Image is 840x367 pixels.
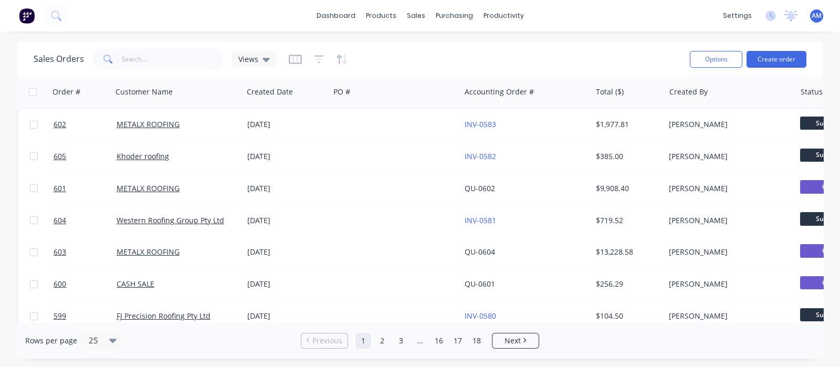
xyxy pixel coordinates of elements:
[431,333,447,349] a: Page 16
[311,8,361,24] a: dashboard
[54,109,117,140] a: 602
[247,311,325,321] div: [DATE]
[238,54,258,65] span: Views
[412,333,428,349] a: Jump forward
[54,311,66,321] span: 599
[19,8,35,24] img: Factory
[52,87,80,97] div: Order #
[596,311,657,321] div: $104.50
[54,205,117,236] a: 604
[596,279,657,289] div: $256.29
[361,8,402,24] div: products
[465,87,534,97] div: Accounting Order #
[492,335,539,346] a: Next page
[393,333,409,349] a: Page 3
[465,215,496,225] a: INV-0581
[465,311,496,321] a: INV-0580
[747,51,806,68] button: Create order
[669,119,785,130] div: [PERSON_NAME]
[247,247,325,257] div: [DATE]
[247,183,325,194] div: [DATE]
[301,335,348,346] a: Previous page
[54,247,66,257] span: 603
[297,333,543,349] ul: Pagination
[669,247,785,257] div: [PERSON_NAME]
[54,183,66,194] span: 601
[505,335,521,346] span: Next
[247,119,325,130] div: [DATE]
[54,268,117,300] a: 600
[247,279,325,289] div: [DATE]
[117,215,224,225] a: Western Roofing Group Pty Ltd
[54,151,66,162] span: 605
[312,335,342,346] span: Previous
[596,119,657,130] div: $1,977.81
[117,183,180,193] a: METALX ROOFING
[596,183,657,194] div: $9,908.40
[355,333,371,349] a: Page 1 is your current page
[801,87,823,97] div: Status
[54,300,117,332] a: 599
[469,333,485,349] a: Page 18
[465,247,495,257] a: QU-0604
[669,151,785,162] div: [PERSON_NAME]
[669,183,785,194] div: [PERSON_NAME]
[54,215,66,226] span: 604
[25,335,77,346] span: Rows per page
[117,279,154,289] a: CASH SALE
[54,236,117,268] a: 603
[247,215,325,226] div: [DATE]
[247,151,325,162] div: [DATE]
[669,311,785,321] div: [PERSON_NAME]
[117,311,211,321] a: FJ Precision Roofing Pty Ltd
[117,151,169,161] a: Khoder roofing
[122,49,224,70] input: Search...
[718,8,757,24] div: settings
[596,87,624,97] div: Total ($)
[596,215,657,226] div: $719.52
[450,333,466,349] a: Page 17
[115,87,173,97] div: Customer Name
[669,279,785,289] div: [PERSON_NAME]
[54,119,66,130] span: 602
[247,87,293,97] div: Created Date
[465,151,496,161] a: INV-0582
[465,183,495,193] a: QU-0602
[117,247,180,257] a: METALX ROOFING
[669,87,708,97] div: Created By
[812,11,822,20] span: AM
[596,247,657,257] div: $13,228.58
[54,141,117,172] a: 605
[669,215,785,226] div: [PERSON_NAME]
[690,51,742,68] button: Options
[117,119,180,129] a: METALX ROOFING
[465,279,495,289] a: QU-0601
[596,151,657,162] div: $385.00
[478,8,529,24] div: productivity
[374,333,390,349] a: Page 2
[465,119,496,129] a: INV-0583
[54,173,117,204] a: 601
[333,87,350,97] div: PO #
[54,279,66,289] span: 600
[402,8,430,24] div: sales
[430,8,478,24] div: purchasing
[34,54,84,64] h1: Sales Orders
